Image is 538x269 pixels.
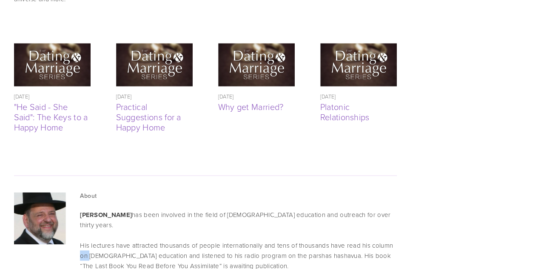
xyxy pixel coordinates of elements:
[14,192,66,244] img: 14925528_203262856780880_7817450999216063088_n.jpg
[320,43,397,86] a: Platonic Relationships
[320,93,336,100] time: [DATE]
[320,101,370,123] a: Platonic Relationships
[218,93,234,100] time: [DATE]
[116,26,193,103] img: Practical Suggestions for a Happy Home
[116,101,181,133] a: Practical Suggestions for a Happy Home
[80,210,132,219] strong: [PERSON_NAME]
[14,93,30,100] time: [DATE]
[116,43,193,86] a: Practical Suggestions for a Happy Home
[218,43,295,86] a: Why get Married?
[14,43,91,86] a: "He Said - She Said": The Keys to a Happy Home
[80,209,396,230] p: has been involved in the field of [DEMOGRAPHIC_DATA] education and outreach for over thirty years.
[320,26,397,103] img: Platonic Relationships
[80,192,396,200] h3: About
[116,93,132,100] time: [DATE]
[14,101,88,133] a: "He Said - She Said": The Keys to a Happy Home
[14,26,91,103] img: "He Said - She Said": The Keys to a Happy Home
[218,26,295,103] img: Why get Married?
[218,101,284,113] a: Why get Married?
